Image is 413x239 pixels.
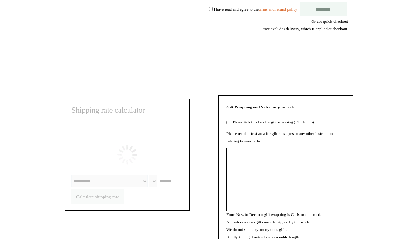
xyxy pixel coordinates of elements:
div: Or use quick-checkout [65,18,348,33]
label: I have read and agree to the [214,7,297,11]
label: Please tick this box for gift wrapping (Flat fee £5) [231,120,314,124]
label: Please use this text area for gift messages or any other instruction relating to your order. [226,131,333,143]
div: Price excludes delivery, which is applied at checkout. [65,25,348,33]
a: terms and refund policy [259,7,297,11]
iframe: PayPal-paypal [301,55,348,72]
strong: Gift Wrapping and Notes for your order [226,105,296,109]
